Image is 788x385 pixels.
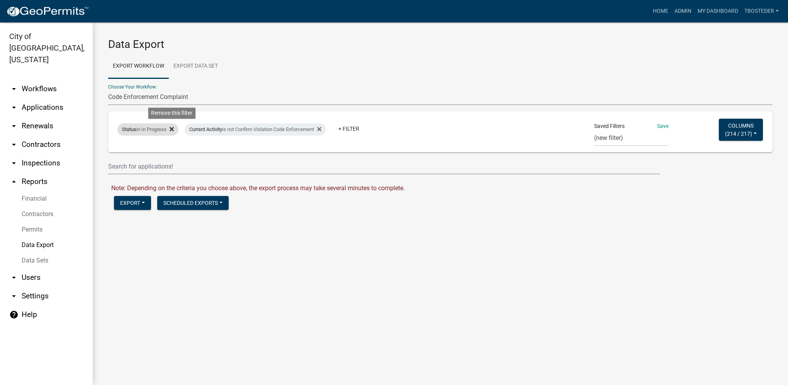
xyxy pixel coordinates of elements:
[108,38,773,51] h3: Data Export
[9,310,19,319] i: help
[185,123,326,136] div: is not Confirm Violation Code Enforcement
[9,121,19,131] i: arrow_drop_down
[157,196,229,210] button: Scheduled Exports
[9,177,19,186] i: arrow_drop_up
[727,130,750,136] span: 214 / 217
[9,84,19,94] i: arrow_drop_down
[741,4,782,19] a: tbosteder
[148,107,195,119] div: Remove this filter
[650,4,671,19] a: Home
[671,4,695,19] a: Admin
[9,291,19,301] i: arrow_drop_down
[9,158,19,168] i: arrow_drop_down
[719,119,763,141] button: Columns(214 / 217)
[169,54,222,79] a: Export Data Set
[108,158,660,174] input: Search for applications!
[122,126,136,132] span: Status
[108,54,169,79] a: Export Workflow
[657,123,669,129] a: Save
[9,140,19,149] i: arrow_drop_down
[111,184,405,192] span: Note: Depending on the criteria you choose above, the export process may take several minutes to ...
[114,196,151,210] button: Export
[594,122,625,130] span: Saved Filters
[189,126,222,132] span: Current Activity
[332,122,365,136] a: + Filter
[695,4,741,19] a: My Dashboard
[117,123,178,136] div: in In Progress
[9,273,19,282] i: arrow_drop_down
[9,103,19,112] i: arrow_drop_down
